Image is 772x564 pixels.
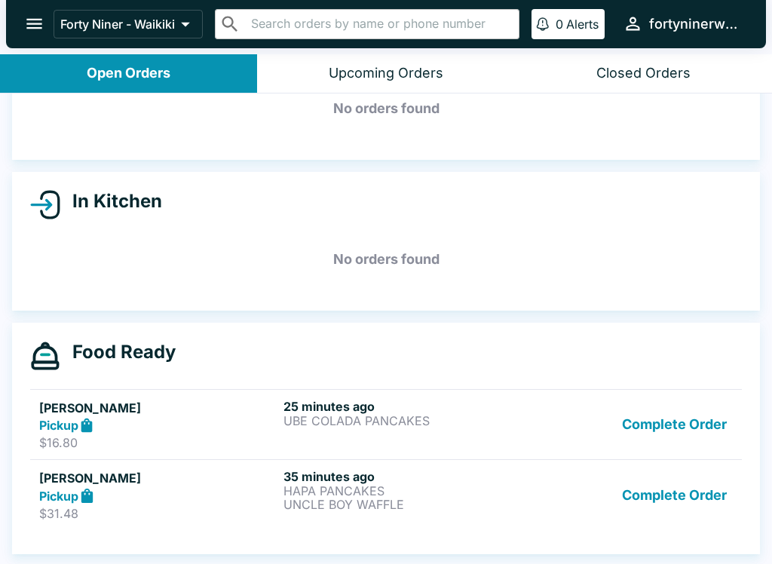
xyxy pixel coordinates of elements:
input: Search orders by name or phone number [247,14,513,35]
p: Forty Niner - Waikiki [60,17,175,32]
h5: [PERSON_NAME] [39,469,277,487]
h5: [PERSON_NAME] [39,399,277,417]
button: Complete Order [616,469,733,521]
h5: No orders found [30,232,742,287]
p: HAPA PANCAKES [283,484,522,498]
h4: In Kitchen [60,190,162,213]
button: Complete Order [616,399,733,451]
h6: 35 minutes ago [283,469,522,484]
div: Upcoming Orders [329,65,443,82]
div: fortyninerwaikiki [649,15,742,33]
div: Open Orders [87,65,170,82]
h4: Food Ready [60,341,176,363]
a: [PERSON_NAME]Pickup$31.4835 minutes agoHAPA PANCAKESUNCLE BOY WAFFLEComplete Order [30,459,742,530]
p: $31.48 [39,506,277,521]
div: Closed Orders [596,65,691,82]
p: $16.80 [39,435,277,450]
h6: 25 minutes ago [283,399,522,414]
button: fortyninerwaikiki [617,8,748,40]
h5: No orders found [30,81,742,136]
strong: Pickup [39,489,78,504]
button: open drawer [15,5,54,43]
p: Alerts [566,17,599,32]
p: 0 [556,17,563,32]
strong: Pickup [39,418,78,433]
a: [PERSON_NAME]Pickup$16.8025 minutes agoUBE COLADA PANCAKESComplete Order [30,389,742,460]
p: UNCLE BOY WAFFLE [283,498,522,511]
button: Forty Niner - Waikiki [54,10,203,38]
p: UBE COLADA PANCAKES [283,414,522,428]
